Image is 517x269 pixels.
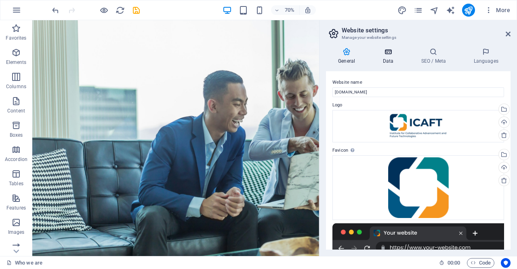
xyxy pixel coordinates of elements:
[50,5,60,15] button: undo
[448,258,460,268] span: 00 00
[132,6,141,15] i: Save (Ctrl+S)
[397,5,407,15] button: design
[446,5,456,15] button: text_generator
[481,4,513,17] button: More
[115,5,125,15] button: reload
[370,48,409,65] h4: Data
[99,5,109,15] button: Click here to leave preview mode and continue editing
[131,5,141,15] button: save
[439,258,460,268] h6: Session time
[332,155,504,220] div: ICAFTFavicon-g-P1chHtQnqvSOU6ChUXhg-wnfvXcxnodQuH0d5P2ITlQ.png
[453,260,454,266] span: :
[467,258,494,268] button: Code
[283,5,296,15] h6: 70%
[409,48,461,65] h4: SEO / Meta
[342,27,511,34] h2: Website settings
[332,110,504,142] div: ICAFTlogoweb-7qivb2CylH2shLFdR9ku_g.png
[501,258,511,268] button: Usercentrics
[6,258,42,268] a: Click to cancel selection. Double-click to open Pages
[430,5,439,15] button: navigator
[332,100,504,110] label: Logo
[332,87,504,97] input: Name...
[6,205,26,211] p: Features
[9,180,23,187] p: Tables
[342,34,494,41] h3: Manage your website settings
[332,146,504,155] label: Favicon
[397,6,407,15] i: Design (Ctrl+Alt+Y)
[10,132,23,138] p: Boxes
[471,258,491,268] span: Code
[332,78,504,87] label: Website name
[414,6,423,15] i: Pages (Ctrl+Alt+S)
[8,229,25,235] p: Images
[5,156,27,163] p: Accordion
[7,108,25,114] p: Content
[6,83,26,90] p: Columns
[461,48,511,65] h4: Languages
[462,4,475,17] button: publish
[116,6,125,15] i: Reload page
[414,5,423,15] button: pages
[485,6,510,14] span: More
[271,5,300,15] button: 70%
[51,6,60,15] i: Undo: Change slogan (Ctrl+Z)
[446,6,455,15] i: AI Writer
[326,48,370,65] h4: General
[430,6,439,15] i: Navigator
[6,59,27,66] p: Elements
[6,35,26,41] p: Favorites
